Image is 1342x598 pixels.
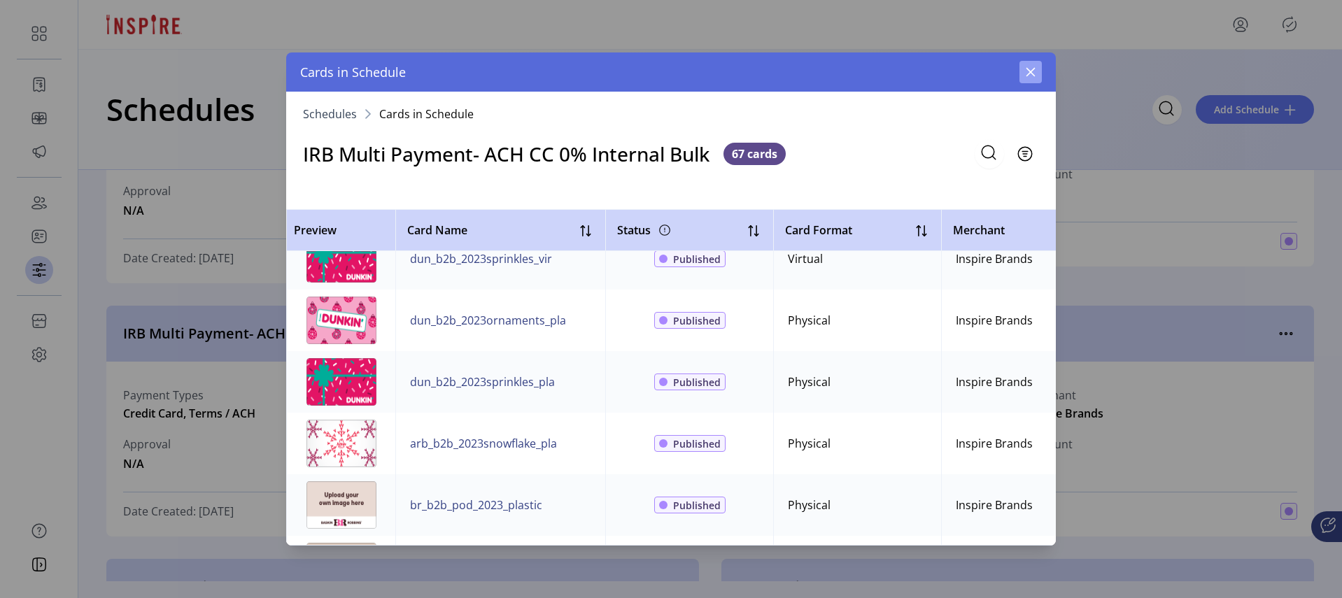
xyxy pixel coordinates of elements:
[781,217,934,243] div: Card Format
[723,143,786,165] span: 67 cards
[975,139,1004,169] input: Search
[303,108,357,120] a: Schedules
[673,252,721,266] span: Published
[773,290,941,351] td: Physical
[306,297,376,344] img: https://tw-media-test.wgiftcard.com/giftcard/private/418/thumbs/2023_Dunkin_eGift_Ornament.png
[306,543,376,590] img: https://tw-media-test.wgiftcard.com/giftcard/private/418/thumbs/DunkinPODB2BV6.png
[941,290,1137,351] td: Inspire Brands
[773,228,941,290] td: Virtual
[673,498,721,513] span: Published
[379,108,474,120] span: Cards in Schedule
[617,219,673,241] div: Status
[410,435,557,452] button: arb_b2b_2023snowflake_pla
[286,209,395,251] th: Preview
[673,375,721,390] span: Published
[941,228,1137,290] td: Inspire Brands
[300,63,406,82] span: Cards in Schedule
[303,139,709,169] h3: IRB Multi Payment- ACH CC 0% Internal Bulk
[410,373,555,390] button: dun_b2b_2023sprinkles_pla
[673,436,721,451] span: Published
[410,312,566,329] button: dun_b2b_2023ornaments_pla
[949,217,1130,243] div: Merchant
[306,358,376,406] img: https://tw-media-test.wgiftcard.com/giftcard/private/418/thumbs/2023_Dunkin_eGift_WrappingPaper.png
[773,351,941,413] td: Physical
[773,413,941,474] td: Physical
[410,497,542,513] button: br_b2b_pod_2023_plastic
[306,235,376,283] img: https://tw-media-test.wgiftcard.com/giftcard/private/418/thumbs/2023_Dunkin_eGift_WrappingPaper.png
[1010,139,1039,169] button: Filter Button
[673,313,721,328] span: Published
[941,536,1137,597] td: Inspire Brands
[941,413,1137,474] td: Inspire Brands
[773,536,941,597] td: Physical
[941,351,1137,413] td: Inspire Brands
[403,217,598,243] div: Card Name
[410,250,552,267] button: dun_b2b_2023sprinkles_vir
[941,474,1137,536] td: Inspire Brands
[773,474,941,536] td: Physical
[306,420,376,467] img: https://tw-media-test.wgiftcard.com/giftcard/private/418/thumbs/2023_Arbys_Snowflake_500x300.png
[306,481,376,529] img: https://tw-media-test.wgiftcard.com/giftcard/private/418/thumbs/BRPODB2BV6.png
